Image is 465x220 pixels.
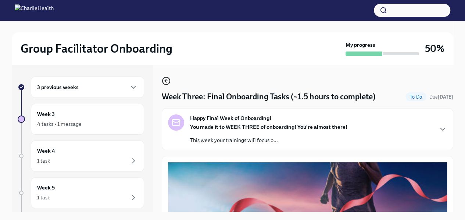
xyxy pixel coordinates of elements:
h4: Week Three: Final Onboarding Tasks (~1.5 hours to complete) [162,91,376,102]
strong: My progress [346,41,375,49]
a: Week 34 tasks • 1 message [18,104,144,135]
span: To Do [405,94,426,100]
span: October 11th, 2025 09:00 [429,93,453,100]
h6: Week 3 [37,110,55,118]
a: Week 51 task [18,177,144,208]
div: 1 task [37,194,50,201]
span: Due [429,94,453,100]
h6: 3 previous weeks [37,83,79,91]
h6: Week 4 [37,147,55,155]
img: CharlieHealth [15,4,54,16]
strong: [DATE] [438,94,453,100]
h6: Week 5 [37,184,55,192]
p: This week your trainings will focus o... [190,136,347,144]
div: 4 tasks • 1 message [37,120,82,128]
div: 3 previous weeks [31,77,144,98]
div: 1 task [37,157,50,164]
h3: 50% [425,42,444,55]
strong: Happy Final Week of Onboarding! [190,114,271,122]
a: Week 41 task [18,141,144,171]
strong: You made it to WEEK THREE of onboarding! You're almost there! [190,124,347,130]
h2: Group Facilitator Onboarding [21,41,172,56]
